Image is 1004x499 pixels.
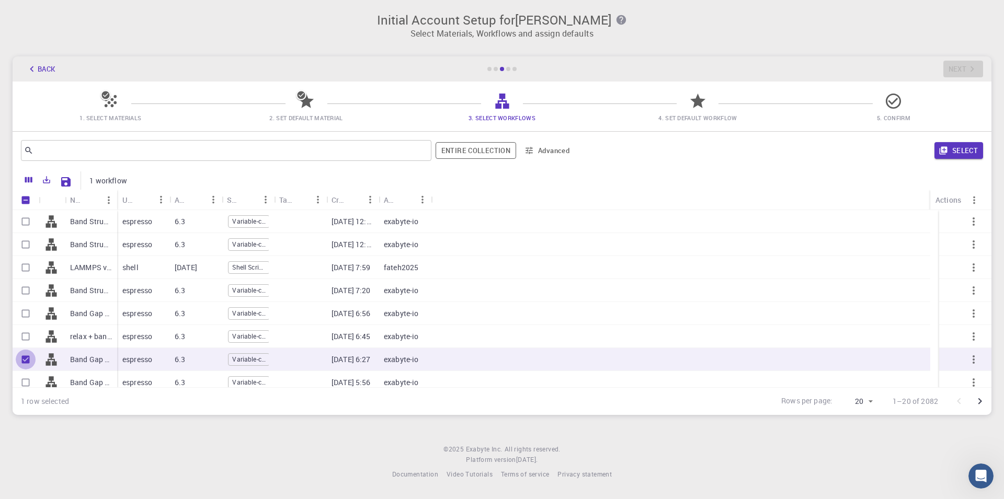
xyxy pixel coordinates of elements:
button: Save Explorer Settings [55,171,76,192]
div: 1 row selected [21,396,69,407]
div: Name [65,190,117,210]
p: espresso [122,239,152,250]
span: Shell Script Subworkflow [229,263,269,272]
div: Subworkflows [227,190,241,210]
a: Exabyte Inc. [466,444,503,455]
p: [DATE] 12:57 [332,239,373,250]
p: [DATE] 7:20 [332,285,371,296]
button: Menu [966,192,983,208]
span: Variable-cell Relaxation [229,355,269,364]
p: espresso [122,285,152,296]
div: Used application [122,190,136,210]
p: Select Materials, Workflows and assign defaults [19,27,985,40]
p: relax + band structure (LDA) [70,331,112,342]
p: 6.3 [175,239,185,250]
p: LAMMPS via Shell script Workflow (clone) [70,262,112,273]
button: Menu [362,191,379,208]
button: Sort [293,191,310,208]
p: [DATE] 7:59 [332,262,371,273]
span: Variable-cell Relaxation [229,217,269,226]
iframe: Intercom live chat [968,463,994,489]
div: Icon [39,190,65,210]
p: 6.3 [175,377,185,388]
p: exabyte-io [384,377,419,388]
div: Created [326,190,379,210]
button: Go to next page [969,391,990,412]
a: [DATE]. [516,455,538,465]
div: Actions [935,190,961,210]
button: Columns [20,171,38,188]
button: Menu [100,192,117,208]
span: 1. Select Materials [79,114,141,122]
p: Band Gap (LDA) [70,308,112,319]
span: Exabyte Inc. [466,445,503,453]
button: Advanced [520,142,575,159]
span: 3. Select Workflows [469,114,535,122]
span: Variable-cell Relaxation [229,286,269,295]
p: exabyte-io [384,216,419,227]
span: Variable-cell Relaxation [229,240,269,249]
a: Privacy statement [557,469,612,480]
div: Used application [117,190,169,210]
p: espresso [122,354,152,365]
span: © 2025 [443,444,465,455]
p: 6.3 [175,285,185,296]
h3: Initial Account Setup for [PERSON_NAME] [19,13,985,27]
span: Variable-cell Relaxation [229,309,269,318]
p: Band Structure (LDA) [70,285,112,296]
div: Application Version [175,190,188,210]
div: 20 [837,394,876,409]
div: Actions [930,190,983,210]
span: 4. Set Default Workflow [658,114,737,122]
button: Sort [397,191,414,208]
p: shell [122,262,139,273]
span: Privacy statement [557,470,612,478]
p: espresso [122,216,152,227]
p: 6.3 [175,354,185,365]
span: 5. Confirm [877,114,910,122]
span: Variable-cell Relaxation [229,332,269,341]
button: Sort [84,192,100,208]
button: Menu [310,191,326,208]
button: Export [38,171,55,188]
button: Select [934,142,983,159]
p: Rows per page: [781,396,832,408]
button: Sort [241,191,257,208]
p: exabyte-io [384,331,419,342]
div: Account [379,190,431,210]
div: Created [332,190,345,210]
p: exabyte-io [384,308,419,319]
button: Sort [188,191,205,208]
button: Sort [136,191,153,208]
button: Menu [153,191,169,208]
span: Filter throughout whole library including sets (folders) [436,142,516,159]
div: Account [384,190,397,210]
p: espresso [122,308,152,319]
p: [DATE] 12:57 [332,216,373,227]
span: All rights reserved. [505,444,561,455]
a: Documentation [392,469,438,480]
button: Menu [205,191,222,208]
p: Band Structure (LDA) [70,239,112,250]
p: [DATE] 6:56 [332,308,371,319]
button: Sort [345,191,362,208]
span: Variable-cell Relaxation [229,378,269,387]
span: Documentation [392,470,438,478]
div: Name [70,190,84,210]
p: [DATE] 6:27 [332,354,371,365]
p: 1–20 of 2082 [893,396,938,407]
p: [DATE] 5:56 [332,377,371,388]
p: exabyte-io [384,354,419,365]
p: Band Gap (LDA) [70,377,112,388]
span: Video Tutorials [447,470,493,478]
p: espresso [122,377,152,388]
p: 6.3 [175,216,185,227]
p: Band Structure (LDA) [70,216,112,227]
p: [DATE] 6:45 [332,331,371,342]
button: Back [21,61,61,77]
span: Platform version [466,455,516,465]
p: fateh2025 [384,262,418,273]
button: Menu [257,191,274,208]
p: [DATE] [175,262,197,273]
span: [DATE] . [516,455,538,463]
